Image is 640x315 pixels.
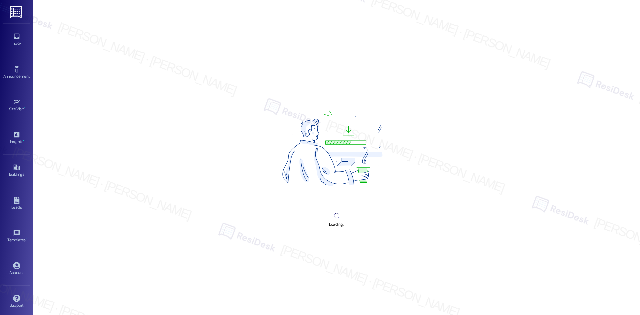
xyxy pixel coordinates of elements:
[23,138,24,143] span: •
[3,129,30,147] a: Insights •
[3,195,30,213] a: Leads
[3,260,30,278] a: Account
[329,221,344,228] div: Loading...
[24,106,25,110] span: •
[3,96,30,114] a: Site Visit •
[3,293,30,311] a: Support
[26,237,27,241] span: •
[30,73,31,78] span: •
[3,162,30,180] a: Buildings
[3,227,30,245] a: Templates •
[10,6,23,18] img: ResiDesk Logo
[3,31,30,49] a: Inbox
